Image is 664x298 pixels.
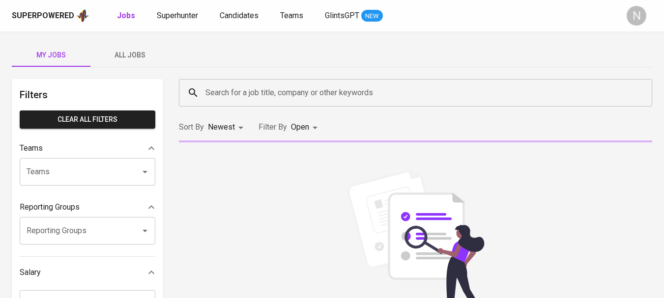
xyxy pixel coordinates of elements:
span: NEW [361,11,383,21]
span: My Jobs [18,49,85,61]
p: Reporting Groups [20,201,80,213]
span: Candidates [220,11,259,20]
img: app logo [76,8,89,23]
div: Open [291,118,321,136]
button: Clear All filters [20,110,155,129]
a: Jobs [117,10,137,22]
span: Open [291,122,309,132]
button: Open [138,165,152,179]
div: Salary [20,263,155,282]
span: Superhunter [157,11,198,20]
p: Salary [20,267,41,278]
span: All Jobs [96,49,163,61]
span: Clear All filters [28,113,147,126]
a: GlintsGPT NEW [325,10,383,22]
a: Teams [280,10,305,22]
p: Teams [20,142,43,154]
p: Sort By [179,121,204,133]
p: Filter By [259,121,287,133]
span: GlintsGPT [325,11,359,20]
p: Newest [208,121,235,133]
div: Reporting Groups [20,197,155,217]
h6: Filters [20,87,155,103]
div: Newest [208,118,247,136]
a: Superpoweredapp logo [12,8,89,23]
div: Superpowered [12,10,74,22]
div: N [627,6,646,26]
div: Teams [20,138,155,158]
a: Candidates [220,10,260,22]
button: Open [138,224,152,238]
a: Superhunter [157,10,200,22]
span: Teams [280,11,303,20]
b: Jobs [117,11,135,20]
